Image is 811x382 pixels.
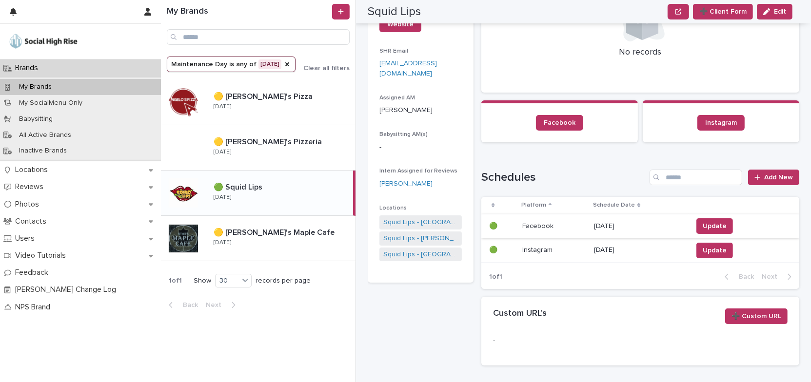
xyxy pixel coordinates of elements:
[493,47,788,58] p: No records
[725,308,788,324] button: ➕ Custom URL
[705,119,737,126] span: Instagram
[764,174,793,181] span: Add New
[379,105,462,115] p: [PERSON_NAME]
[161,301,202,309] button: Back
[544,119,575,126] span: Facebook
[11,285,124,294] p: [PERSON_NAME] Change Log
[177,302,198,308] span: Back
[11,63,46,73] p: Brands
[202,301,243,309] button: Next
[11,268,56,277] p: Feedback
[161,125,356,171] a: 🟡 [PERSON_NAME]'s Pizzeria🟡 [PERSON_NAME]'s Pizzeria [DATE]
[216,276,239,286] div: 30
[167,6,330,17] h1: My Brands
[11,165,56,174] p: Locations
[481,265,510,289] p: 1 of 1
[379,205,407,211] span: Locations
[214,226,336,237] p: 🟡 [PERSON_NAME]'s Maple Cafe
[493,336,583,346] p: -
[8,32,79,51] img: o5DnuTxEQV6sW9jFYBBf
[650,170,742,185] input: Search
[594,246,685,254] p: [DATE]
[167,57,296,72] button: Maintenance Day
[379,142,462,153] p: -
[536,115,583,131] a: Facebook
[11,251,74,260] p: Video Tutorials
[11,147,75,155] p: Inactive Brands
[214,135,324,147] p: 🟡 [PERSON_NAME]'s Pizzeria
[379,60,437,77] a: [EMAIL_ADDRESS][DOMAIN_NAME]
[379,95,415,101] span: Assigned AM
[696,243,733,258] button: Update
[489,220,499,230] p: 🟢
[11,131,79,139] p: All Active Brands
[383,249,458,260] a: Squid Lips - [GEOGRAPHIC_DATA]
[489,244,499,254] p: 🟢
[206,302,227,308] span: Next
[522,244,554,254] p: Instagram
[594,222,685,230] p: [DATE]
[383,217,458,228] a: Squid Lips - [GEOGRAPHIC_DATA]
[11,182,51,191] p: Reviews
[379,132,428,137] span: Babysitting AM(s)
[214,149,231,155] p: [DATE]
[748,170,799,185] a: Add New
[732,311,781,321] span: ➕ Custom URL
[717,272,758,281] button: Back
[593,200,635,210] p: Schedule Date
[379,168,457,174] span: Intern Assigned for Reviews
[521,200,546,210] p: Platform
[387,21,414,28] span: Website
[368,5,421,19] h2: Squid Lips
[11,303,58,312] p: NPS Brand
[703,221,727,231] span: Update
[167,29,350,45] input: Search
[194,277,211,285] p: Show
[379,17,421,32] a: Website
[762,273,783,280] span: Next
[11,234,42,243] p: Users
[11,115,60,123] p: Babysitting
[161,216,356,261] a: 🟡 [PERSON_NAME]'s Maple Cafe🟡 [PERSON_NAME]'s Maple Cafe [DATE]
[256,277,311,285] p: records per page
[774,8,786,15] span: Edit
[697,115,745,131] a: Instagram
[383,233,458,244] a: Squid Lips - [PERSON_NAME]
[161,269,190,293] p: 1 of 1
[303,65,350,72] span: Clear all filters
[11,200,47,209] p: Photos
[161,171,356,216] a: 🟢 Squid Lips🟢 Squid Lips [DATE]
[699,7,747,17] span: ➕ Client Form
[757,4,792,19] button: Edit
[214,239,231,246] p: [DATE]
[758,272,799,281] button: Next
[214,194,231,201] p: [DATE]
[481,171,646,185] h1: Schedules
[11,83,59,91] p: My Brands
[11,99,90,107] p: My SocialMenu Only
[703,246,727,255] span: Update
[493,308,547,319] h2: Custom URL's
[161,80,356,125] a: 🟡 [PERSON_NAME]'s Pizza🟡 [PERSON_NAME]'s Pizza [DATE]
[11,217,54,226] p: Contacts
[481,214,799,238] tr: 🟢🟢 FacebookFacebook [DATE]Update
[693,4,753,19] button: ➕ Client Form
[481,238,799,263] tr: 🟢🟢 InstagramInstagram [DATE]Update
[379,48,408,54] span: SHR Email
[733,273,754,280] span: Back
[296,65,350,72] button: Clear all filters
[379,179,433,189] a: [PERSON_NAME]
[522,220,555,230] p: Facebook
[214,90,315,101] p: 🟡 [PERSON_NAME]'s Pizza
[214,181,264,192] p: 🟢 Squid Lips
[696,218,733,234] button: Update
[214,103,231,110] p: [DATE]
